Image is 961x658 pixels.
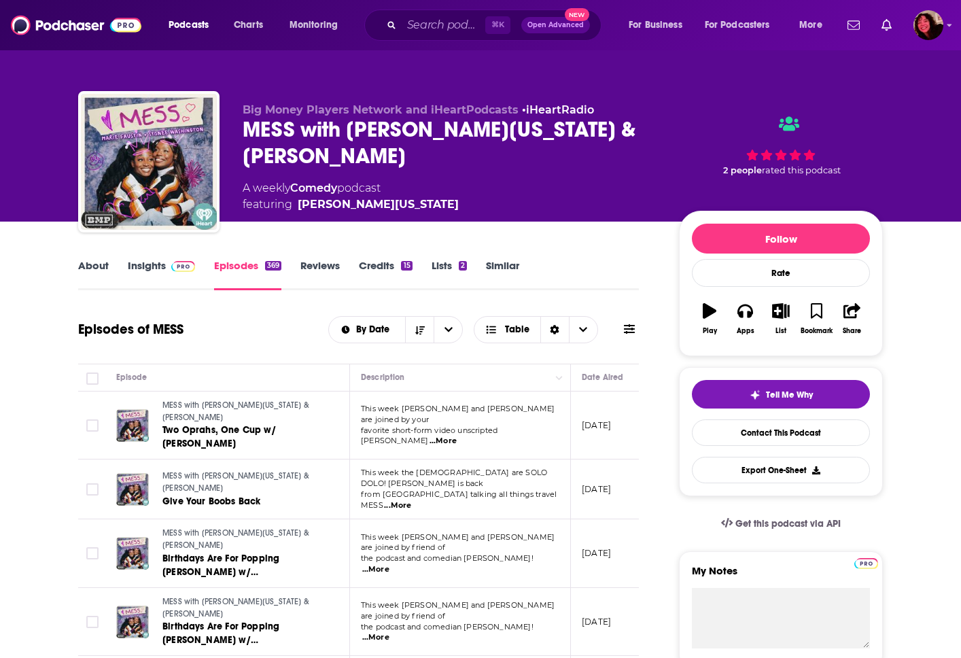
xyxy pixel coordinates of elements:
[737,327,754,335] div: Apps
[81,94,217,230] img: MESS with Sydnee Washington & Marie Faustin
[359,259,412,290] a: Credits15
[162,471,309,493] span: MESS with [PERSON_NAME][US_STATE] & [PERSON_NAME]
[582,547,611,559] p: [DATE]
[362,632,389,643] span: ...More
[762,165,841,175] span: rated this podcast
[225,14,271,36] a: Charts
[78,321,184,338] h1: Episodes of MESS
[162,400,309,422] span: MESS with [PERSON_NAME][US_STATE] & [PERSON_NAME]
[78,259,109,290] a: About
[843,327,861,335] div: Share
[162,620,326,647] a: Birthdays Are For Popping [PERSON_NAME] w/ [PERSON_NAME]
[505,325,529,334] span: Table
[362,564,389,575] span: ...More
[582,369,623,385] div: Date Aired
[11,12,141,38] img: Podchaser - Follow, Share and Rate Podcasts
[234,16,263,35] span: Charts
[486,259,519,290] a: Similar
[243,180,459,213] div: A weekly podcast
[162,424,276,449] span: Two Oprahs, One Cup w/ [PERSON_NAME]
[162,423,326,451] a: Two Oprahs, One Cup w/ [PERSON_NAME]
[799,16,822,35] span: More
[401,261,412,271] div: 15
[775,327,786,335] div: List
[361,622,534,631] span: the podcast and comedian [PERSON_NAME]!
[361,553,534,563] span: the podcast and comedian [PERSON_NAME]!
[361,468,547,488] span: This week the [DEMOGRAPHIC_DATA] are SOLO DOLO! [PERSON_NAME] is back
[692,259,870,287] div: Rate
[162,527,326,551] a: MESS with [PERSON_NAME][US_STATE] & [PERSON_NAME]
[361,426,497,446] span: favorite short-form video unscripted [PERSON_NAME]
[801,327,833,335] div: Bookmark
[522,103,594,116] span: •
[361,404,555,424] span: This week [PERSON_NAME] and [PERSON_NAME] are joined by your
[162,400,326,423] a: MESS with [PERSON_NAME][US_STATE] & [PERSON_NAME]
[434,317,462,343] button: open menu
[526,103,594,116] a: iHeartRadio
[619,14,699,36] button: open menu
[377,10,614,41] div: Search podcasts, credits, & more...
[298,196,459,213] a: Sydnee Washington
[459,261,467,271] div: 2
[214,259,281,290] a: Episodes369
[790,14,839,36] button: open menu
[763,294,799,343] button: List
[162,597,309,619] span: MESS with [PERSON_NAME][US_STATE] & [PERSON_NAME]
[402,14,485,36] input: Search podcasts, credits, & more...
[243,196,459,213] span: featuring
[243,103,519,116] span: Big Money Players Network and iHeartPodcasts
[692,224,870,254] button: Follow
[128,259,195,290] a: InsightsPodchaser Pro
[913,10,943,40] img: User Profile
[162,528,309,550] span: MESS with [PERSON_NAME][US_STATE] & [PERSON_NAME]
[162,553,279,591] span: Birthdays Are For Popping [PERSON_NAME] w/ [PERSON_NAME]
[705,16,770,35] span: For Podcasters
[162,495,326,508] a: Give Your Boobs Back
[692,457,870,483] button: Export One-Sheet
[854,558,878,569] img: Podchaser Pro
[521,17,590,33] button: Open AdvancedNew
[766,389,813,400] span: Tell Me Why
[727,294,763,343] button: Apps
[474,316,598,343] button: Choose View
[356,325,394,334] span: By Date
[629,16,682,35] span: For Business
[799,294,834,343] button: Bookmark
[540,317,569,343] div: Sort Direction
[328,316,464,343] h2: Choose List sort
[854,556,878,569] a: Pro website
[703,327,717,335] div: Play
[280,14,355,36] button: open menu
[300,259,340,290] a: Reviews
[430,436,457,447] span: ...More
[750,389,761,400] img: tell me why sparkle
[582,616,611,627] p: [DATE]
[913,10,943,40] span: Logged in as Kathryn-Musilek
[116,369,147,385] div: Episode
[361,369,404,385] div: Description
[692,419,870,446] a: Contact This Podcast
[162,552,326,579] a: Birthdays Are For Popping [PERSON_NAME] w/ [PERSON_NAME]
[162,470,326,494] a: MESS with [PERSON_NAME][US_STATE] & [PERSON_NAME]
[710,507,852,540] a: Get this podcast via API
[384,500,411,511] span: ...More
[692,294,727,343] button: Play
[159,14,226,36] button: open menu
[162,596,326,620] a: MESS with [PERSON_NAME][US_STATE] & [PERSON_NAME]
[835,294,870,343] button: Share
[86,616,99,628] span: Toggle select row
[735,518,841,530] span: Get this podcast via API
[679,103,883,188] div: 2 peoplerated this podcast
[265,261,281,271] div: 369
[169,16,209,35] span: Podcasts
[723,165,762,175] span: 2 people
[876,14,897,37] a: Show notifications dropdown
[86,547,99,559] span: Toggle select row
[361,489,557,510] span: from [GEOGRAPHIC_DATA] talking all things travel MESS
[485,16,510,34] span: ⌘ K
[432,259,467,290] a: Lists2
[86,419,99,432] span: Toggle select row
